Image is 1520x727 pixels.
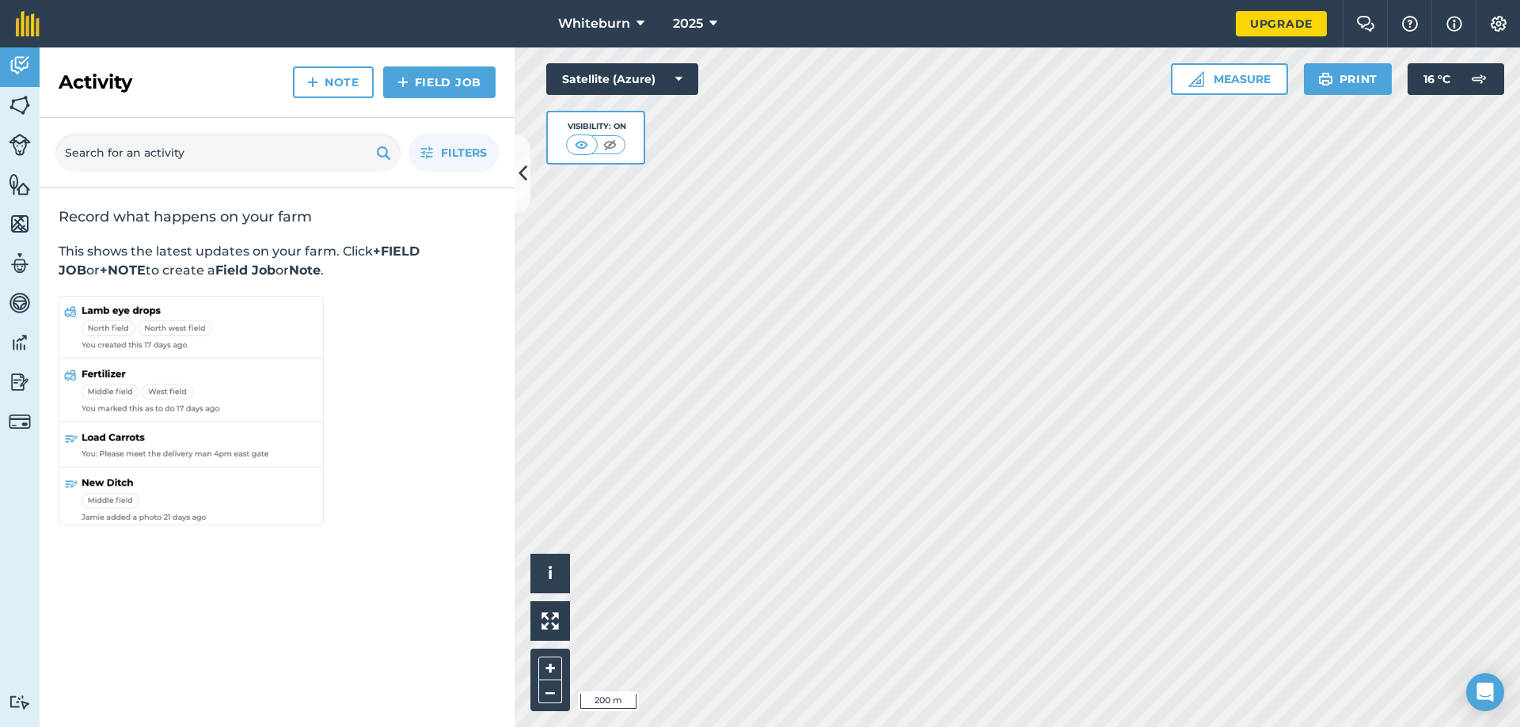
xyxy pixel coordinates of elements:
img: svg+xml;base64,PHN2ZyB4bWxucz0iaHR0cDovL3d3dy53My5vcmcvMjAwMC9zdmciIHdpZHRoPSIxOSIgaGVpZ2h0PSIyNC... [376,143,391,162]
img: A question mark icon [1400,16,1419,32]
img: svg+xml;base64,PD94bWwgdmVyc2lvbj0iMS4wIiBlbmNvZGluZz0idXRmLTgiPz4KPCEtLSBHZW5lcmF0b3I6IEFkb2JlIE... [9,370,31,394]
img: A cog icon [1489,16,1508,32]
strong: +NOTE [100,263,146,278]
span: i [548,563,553,583]
span: 16 ° C [1423,63,1450,95]
img: svg+xml;base64,PHN2ZyB4bWxucz0iaHR0cDovL3d3dy53My5vcmcvMjAwMC9zdmciIHdpZHRoPSI1NiIgaGVpZ2h0PSI2MC... [9,172,31,196]
span: 2025 [673,14,703,33]
button: 16 °C [1408,63,1504,95]
a: Note [293,66,374,98]
img: svg+xml;base64,PHN2ZyB4bWxucz0iaHR0cDovL3d3dy53My5vcmcvMjAwMC9zdmciIHdpZHRoPSI1NiIgaGVpZ2h0PSI2MC... [9,93,31,117]
img: svg+xml;base64,PD94bWwgdmVyc2lvbj0iMS4wIiBlbmNvZGluZz0idXRmLTgiPz4KPCEtLSBHZW5lcmF0b3I6IEFkb2JlIE... [9,411,31,433]
img: svg+xml;base64,PHN2ZyB4bWxucz0iaHR0cDovL3d3dy53My5vcmcvMjAwMC9zdmciIHdpZHRoPSI1MCIgaGVpZ2h0PSI0MC... [572,137,591,153]
img: svg+xml;base64,PHN2ZyB4bWxucz0iaHR0cDovL3d3dy53My5vcmcvMjAwMC9zdmciIHdpZHRoPSI1NiIgaGVpZ2h0PSI2MC... [9,212,31,236]
a: Field Job [383,66,496,98]
button: Measure [1171,63,1288,95]
button: – [538,680,562,703]
a: Upgrade [1236,11,1327,36]
input: Search for an activity [55,134,401,172]
img: svg+xml;base64,PHN2ZyB4bWxucz0iaHR0cDovL3d3dy53My5vcmcvMjAwMC9zdmciIHdpZHRoPSIxNCIgaGVpZ2h0PSIyNC... [307,73,318,92]
button: Filters [408,134,499,172]
button: Satellite (Azure) [546,63,698,95]
img: svg+xml;base64,PD94bWwgdmVyc2lvbj0iMS4wIiBlbmNvZGluZz0idXRmLTgiPz4KPCEtLSBHZW5lcmF0b3I6IEFkb2JlIE... [9,134,31,156]
p: This shows the latest updates on your farm. Click or to create a or . [59,242,496,280]
div: Visibility: On [566,120,626,133]
strong: Note [289,263,321,278]
strong: Field Job [215,263,275,278]
img: svg+xml;base64,PHN2ZyB4bWxucz0iaHR0cDovL3d3dy53My5vcmcvMjAwMC9zdmciIHdpZHRoPSIxNyIgaGVpZ2h0PSIxNy... [1446,14,1462,33]
img: svg+xml;base64,PD94bWwgdmVyc2lvbj0iMS4wIiBlbmNvZGluZz0idXRmLTgiPz4KPCEtLSBHZW5lcmF0b3I6IEFkb2JlIE... [1463,63,1495,95]
img: svg+xml;base64,PD94bWwgdmVyc2lvbj0iMS4wIiBlbmNvZGluZz0idXRmLTgiPz4KPCEtLSBHZW5lcmF0b3I6IEFkb2JlIE... [9,331,31,354]
span: Filters [441,144,487,161]
img: svg+xml;base64,PD94bWwgdmVyc2lvbj0iMS4wIiBlbmNvZGluZz0idXRmLTgiPz4KPCEtLSBHZW5lcmF0b3I6IEFkb2JlIE... [9,252,31,275]
img: svg+xml;base64,PD94bWwgdmVyc2lvbj0iMS4wIiBlbmNvZGluZz0idXRmLTgiPz4KPCEtLSBHZW5lcmF0b3I6IEFkb2JlIE... [9,54,31,78]
h2: Activity [59,70,132,95]
img: Two speech bubbles overlapping with the left bubble in the forefront [1356,16,1375,32]
img: Four arrows, one pointing top left, one top right, one bottom right and the last bottom left [541,612,559,630]
img: fieldmargin Logo [16,11,40,36]
div: Open Intercom Messenger [1466,673,1504,711]
img: Ruler icon [1188,71,1204,87]
img: svg+xml;base64,PD94bWwgdmVyc2lvbj0iMS4wIiBlbmNvZGluZz0idXRmLTgiPz4KPCEtLSBHZW5lcmF0b3I6IEFkb2JlIE... [9,695,31,710]
h2: Record what happens on your farm [59,207,496,226]
img: svg+xml;base64,PD94bWwgdmVyc2lvbj0iMS4wIiBlbmNvZGluZz0idXRmLTgiPz4KPCEtLSBHZW5lcmF0b3I6IEFkb2JlIE... [9,291,31,315]
span: Whiteburn [558,14,630,33]
img: svg+xml;base64,PHN2ZyB4bWxucz0iaHR0cDovL3d3dy53My5vcmcvMjAwMC9zdmciIHdpZHRoPSI1MCIgaGVpZ2h0PSI0MC... [600,137,620,153]
button: Print [1304,63,1393,95]
button: + [538,657,562,680]
img: svg+xml;base64,PHN2ZyB4bWxucz0iaHR0cDovL3d3dy53My5vcmcvMjAwMC9zdmciIHdpZHRoPSIxOSIgaGVpZ2h0PSIyNC... [1318,70,1333,89]
button: i [530,554,570,593]
img: svg+xml;base64,PHN2ZyB4bWxucz0iaHR0cDovL3d3dy53My5vcmcvMjAwMC9zdmciIHdpZHRoPSIxNCIgaGVpZ2h0PSIyNC... [397,73,408,92]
